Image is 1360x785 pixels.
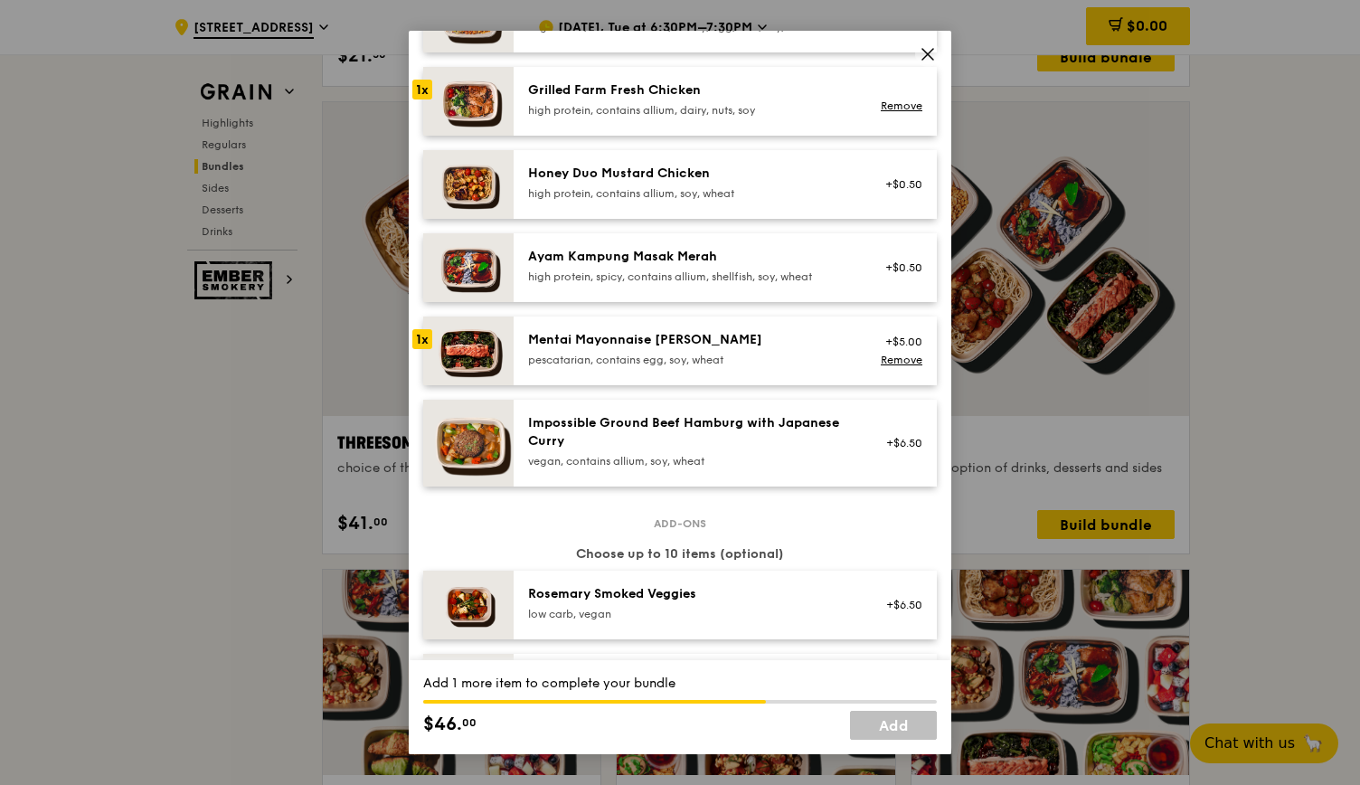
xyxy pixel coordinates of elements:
img: daily_normal_Ayam_Kampung_Masak_Merah_Horizontal_.jpg [423,233,514,302]
div: Honey Duo Mustard Chicken [528,165,853,183]
div: 1x [412,80,432,99]
div: low carb, vegan [528,607,853,621]
span: $46. [423,711,462,738]
span: Add-ons [647,516,713,531]
span: 00 [462,715,477,730]
img: daily_normal_HORZ-Grilled-Farm-Fresh-Chicken.jpg [423,67,514,136]
div: high protein, contains allium, soy, wheat [528,186,853,201]
div: Grilled Farm Fresh Chicken [528,81,853,99]
div: Impossible Ground Beef Hamburg with Japanese Curry [528,414,853,450]
img: daily_normal_Maple_Cinnamon_Sweet_Potato__Horizontal_.jpg [423,654,514,723]
div: Ayam Kampung Masak Merah [528,248,853,266]
div: high protein, contains allium, dairy, nuts, soy [528,103,853,118]
div: +$6.50 [874,598,922,612]
div: pescatarian, contains egg, soy, wheat [528,353,853,367]
img: daily_normal_Mentai-Mayonnaise-Aburi-Salmon-HORZ.jpg [423,317,514,385]
div: +$5.00 [874,335,922,349]
div: Mentai Mayonnaise [PERSON_NAME] [528,331,853,349]
div: +$6.50 [874,436,922,450]
div: +$0.50 [874,177,922,192]
div: Add 1 more item to complete your bundle [423,675,937,693]
div: vegan, contains allium, soy, wheat [528,454,853,468]
div: Choose up to 10 items (optional) [423,545,937,563]
a: Add [850,711,937,740]
a: Remove [881,354,922,366]
img: daily_normal_Honey_Duo_Mustard_Chicken__Horizontal_.jpg [423,150,514,219]
div: high protein, spicy, contains allium, shellfish, soy, wheat [528,270,853,284]
a: Remove [881,99,922,112]
div: 1x [412,329,432,349]
img: daily_normal_Thyme-Rosemary-Zucchini-HORZ.jpg [423,571,514,639]
div: +$0.50 [874,260,922,275]
div: Rosemary Smoked Veggies [528,585,853,603]
img: daily_normal_HORZ-Impossible-Hamburg-With-Japanese-Curry.jpg [423,400,514,487]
